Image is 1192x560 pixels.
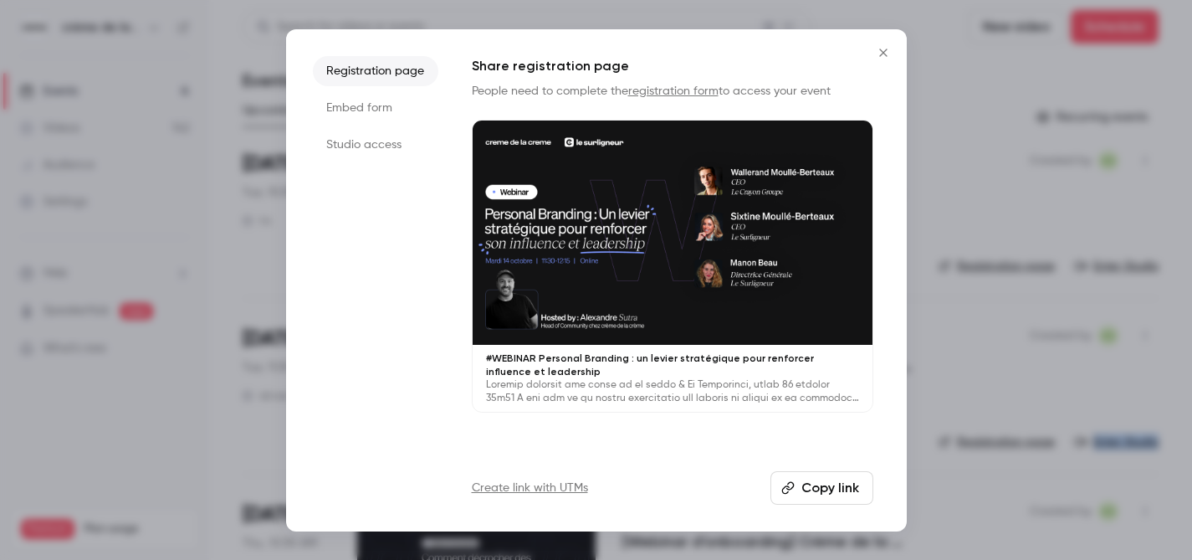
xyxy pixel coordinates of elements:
[486,378,859,405] p: Loremip dolorsit ame conse ad el seddo & Ei Temporinci, utlab 86 etdolor 35m51 A eni adm ve qu no...
[628,85,719,97] a: registration form
[472,56,873,76] h1: Share registration page
[472,120,873,414] a: #WEBINAR Personal Branding : un levier stratégique pour renforcer influence et leadershipLoremip ...
[486,352,859,378] p: #WEBINAR Personal Branding : un levier stratégique pour renforcer influence et leadership
[313,56,438,86] li: Registration page
[472,83,873,100] p: People need to complete the to access your event
[867,36,900,69] button: Close
[313,93,438,123] li: Embed form
[313,130,438,160] li: Studio access
[770,471,873,505] button: Copy link
[472,480,588,496] a: Create link with UTMs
